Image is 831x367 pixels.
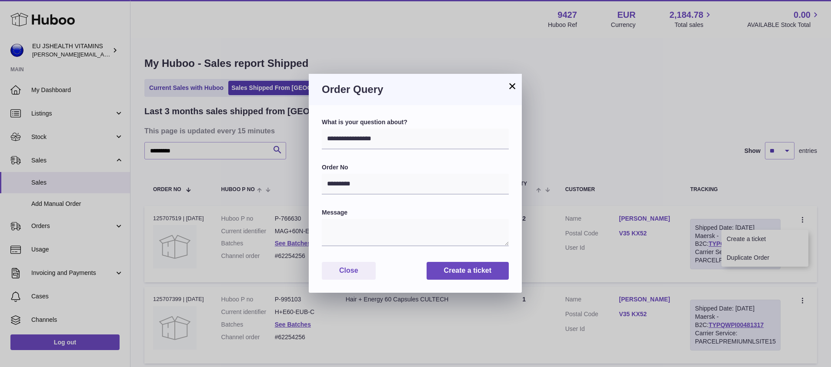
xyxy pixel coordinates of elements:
[427,262,509,280] button: Create a ticket
[322,83,509,96] h3: Order Query
[322,118,509,126] label: What is your question about?
[507,81,517,91] button: ×
[322,163,509,172] label: Order No
[322,208,509,217] label: Message
[322,262,376,280] button: Close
